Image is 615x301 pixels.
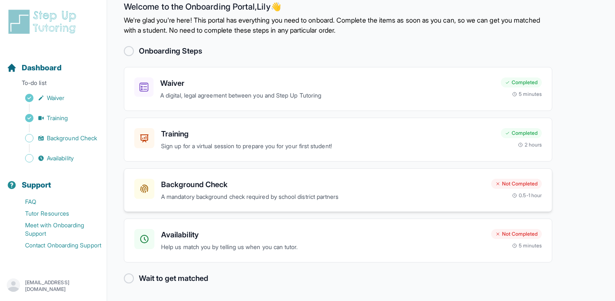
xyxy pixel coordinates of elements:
p: A mandatory background check required by school district partners [161,192,484,202]
button: Support [3,166,103,194]
p: Help us match you by telling us when you can tutor. [161,242,484,252]
a: Background Check [7,132,107,144]
img: logo [7,8,81,35]
span: Training [47,114,68,122]
div: 5 minutes [512,242,542,249]
span: Background Check [47,134,97,142]
div: 0.5-1 hour [512,192,542,199]
span: Support [22,179,51,191]
span: Dashboard [22,62,61,74]
h3: Background Check [161,179,484,190]
a: FAQ [7,196,107,208]
p: A digital, legal agreement between you and Step Up Tutoring [160,91,494,100]
a: Tutor Resources [7,208,107,219]
a: Meet with Onboarding Support [7,219,107,239]
a: AvailabilityHelp us match you by telling us when you can tutor.Not Completed5 minutes [124,219,552,262]
p: We're glad you're here! This portal has everything you need to onboard. Complete the items as soo... [124,15,552,35]
p: [EMAIL_ADDRESS][DOMAIN_NAME] [25,279,100,293]
a: Background CheckA mandatory background check required by school district partnersNot Completed0.5... [124,168,552,212]
span: Availability [47,154,74,162]
a: Training [7,112,107,124]
a: Availability [7,152,107,164]
a: TrainingSign up for a virtual session to prepare you for your first student!Completed2 hours [124,118,552,162]
div: Completed [501,128,542,138]
p: Sign up for a virtual session to prepare you for your first student! [161,141,494,151]
div: 2 hours [518,141,542,148]
button: [EMAIL_ADDRESS][DOMAIN_NAME] [7,278,100,293]
h3: Training [161,128,494,140]
a: Dashboard [7,62,61,74]
div: Not Completed [491,179,542,189]
button: Dashboard [3,49,103,77]
div: Completed [501,77,542,87]
h3: Availability [161,229,484,241]
h3: Waiver [160,77,494,89]
h2: Wait to get matched [139,273,208,284]
span: Waiver [47,94,64,102]
div: Not Completed [491,229,542,239]
h2: Welcome to the Onboarding Portal, Lily 👋 [124,2,552,15]
a: Waiver [7,92,107,104]
a: Contact Onboarding Support [7,239,107,251]
a: WaiverA digital, legal agreement between you and Step Up TutoringCompleted5 minutes [124,67,552,111]
div: 5 minutes [512,91,542,98]
p: To-do list [3,79,103,90]
h2: Onboarding Steps [139,45,202,57]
